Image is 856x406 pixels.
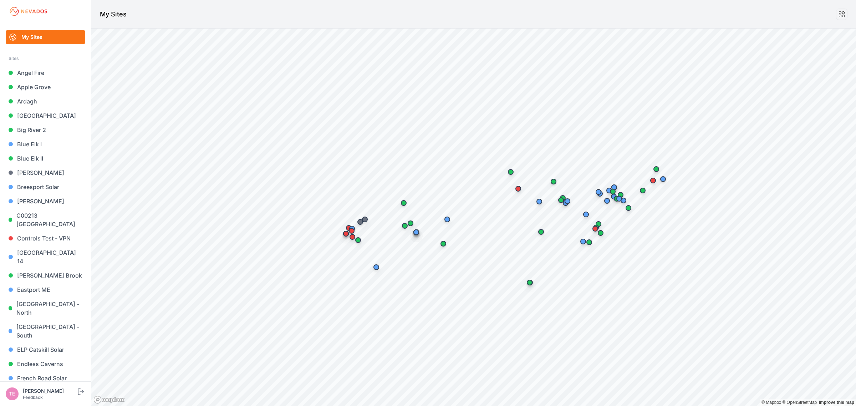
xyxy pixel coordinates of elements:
div: Map marker [345,222,359,236]
a: C00213 [GEOGRAPHIC_DATA] [6,208,85,231]
div: Map marker [612,192,626,206]
a: Ardagh [6,94,85,108]
div: Map marker [403,216,418,230]
div: Map marker [532,194,546,209]
div: Map marker [588,222,602,236]
div: Map marker [397,196,411,210]
div: Map marker [345,224,359,238]
div: Map marker [610,192,624,206]
a: Breesport Solar [6,180,85,194]
div: Map marker [546,174,561,189]
div: Map marker [504,165,518,179]
div: Map marker [556,191,570,205]
h1: My Sites [100,9,127,19]
div: Map marker [560,194,575,208]
div: Map marker [621,201,636,215]
a: [GEOGRAPHIC_DATA] [6,108,85,123]
a: [PERSON_NAME] Brook [6,268,85,283]
a: Eastport ME [6,283,85,297]
div: Map marker [602,183,616,198]
div: Map marker [339,227,353,241]
div: Map marker [398,219,412,233]
div: Map marker [554,193,568,207]
div: Map marker [369,260,383,274]
a: Feedback [23,395,43,400]
div: [PERSON_NAME] [23,387,76,395]
a: [GEOGRAPHIC_DATA] 14 [6,245,85,268]
div: Map marker [440,212,454,227]
a: [GEOGRAPHIC_DATA] - South [6,320,85,342]
div: Map marker [579,207,593,222]
a: Map feedback [819,400,854,405]
a: [PERSON_NAME] [6,194,85,208]
div: Map marker [534,225,548,239]
a: [GEOGRAPHIC_DATA] - North [6,297,85,320]
div: Map marker [511,182,525,196]
a: ELP Catskill Solar [6,342,85,357]
div: Map marker [646,173,660,188]
a: Endless Caverns [6,357,85,371]
div: Map marker [656,172,670,186]
a: [PERSON_NAME] [6,166,85,180]
div: Map marker [523,275,537,290]
a: Controls Test - VPN [6,231,85,245]
div: Map marker [353,215,367,229]
div: Map marker [606,184,620,199]
a: Big River 2 [6,123,85,137]
a: French Road Solar [6,371,85,385]
div: Map marker [636,183,650,198]
div: Map marker [582,235,596,249]
div: Map marker [358,212,372,227]
div: Map marker [589,220,603,235]
div: Map marker [436,237,450,251]
div: Map marker [409,225,423,239]
div: Map marker [613,188,628,202]
div: Map marker [591,217,606,231]
img: Nevados [9,6,49,17]
div: Map marker [342,221,356,235]
a: Mapbox logo [93,396,125,404]
div: Map marker [591,185,606,199]
a: Blue Elk II [6,151,85,166]
a: Mapbox [761,400,781,405]
a: OpenStreetMap [782,400,817,405]
img: Ted Elliott [6,387,19,400]
div: Map marker [607,180,621,194]
a: Blue Elk I [6,137,85,151]
a: Angel Fire [6,66,85,80]
a: My Sites [6,30,85,44]
div: Map marker [576,234,590,249]
div: Map marker [649,162,663,176]
div: Sites [9,54,82,63]
a: Apple Grove [6,80,85,94]
div: Map marker [600,194,614,208]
